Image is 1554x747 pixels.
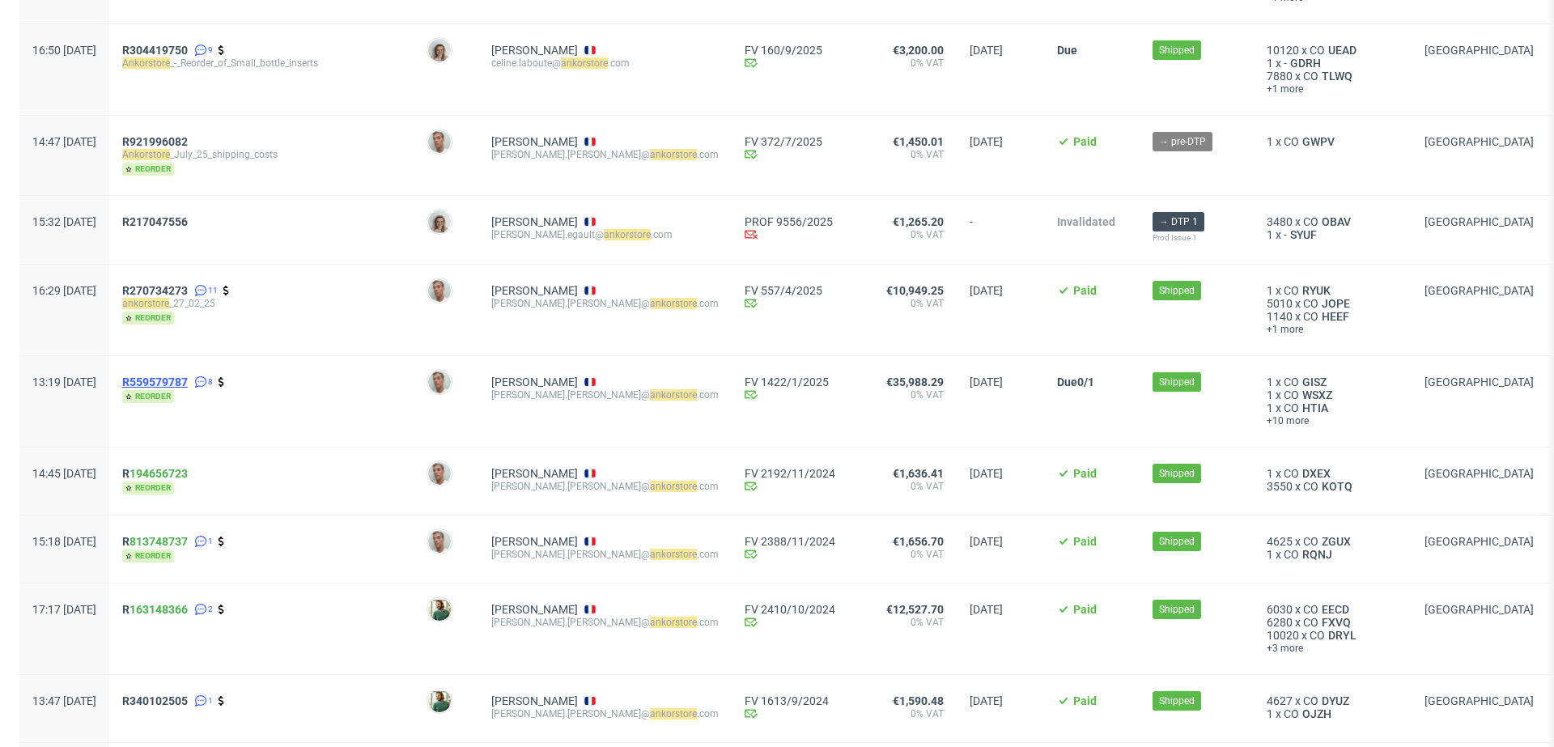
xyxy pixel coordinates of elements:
[745,603,860,616] a: FV 2410/10/2024
[970,215,1031,244] span: -
[122,149,170,160] mark: Ankorstore
[885,707,944,720] span: 0% VAT
[1073,535,1097,548] span: Paid
[122,390,174,403] span: reorder
[191,376,213,388] a: 8
[1267,215,1399,228] div: x
[191,694,213,707] a: 1
[122,298,169,309] mark: ankorstore
[1267,616,1399,629] div: x
[122,550,174,562] span: reorder
[1267,616,1293,629] span: 6280
[122,148,401,161] span: _July_25_shipping_costs
[1287,228,1320,241] span: SYUF
[191,603,213,616] a: 2
[886,376,944,388] span: €35,988.29
[129,535,188,548] a: 813748737
[1318,616,1354,629] a: FXVQ
[1267,70,1293,83] span: 7880
[1267,535,1293,548] span: 4625
[885,148,944,161] span: 0% VAT
[1267,310,1399,323] div: x
[650,298,697,309] mark: ankorstore
[428,130,451,153] img: Jessica Desforges
[122,603,191,616] a: R163148366
[1318,603,1352,616] a: EECD
[122,215,191,228] a: R217047556
[491,603,578,616] a: [PERSON_NAME]
[1284,467,1299,480] span: CO
[1267,228,1273,241] span: 1
[1303,480,1318,493] span: CO
[885,57,944,70] span: 0% VAT
[122,467,188,480] span: R
[1057,376,1077,388] span: Due
[491,228,719,241] div: [PERSON_NAME].egault@ .com
[491,535,578,548] a: [PERSON_NAME]
[1267,401,1273,414] span: 1
[191,44,213,57] a: 9
[129,603,188,616] a: 163148366
[1318,310,1352,323] span: HEEF
[1267,388,1399,401] div: x
[122,376,191,388] a: R559579787
[1284,548,1299,561] span: CO
[1303,535,1318,548] span: CO
[745,135,860,148] a: FV 372/7/2025
[885,297,944,310] span: 0% VAT
[1267,480,1293,493] span: 3550
[1303,70,1318,83] span: CO
[1318,480,1356,493] a: KOTQ
[428,598,451,621] img: Alex Le Mee
[1267,707,1273,720] span: 1
[122,135,188,148] span: R921996082
[650,389,697,401] mark: ankorstore
[970,694,1003,707] span: [DATE]
[122,535,191,548] a: R813748737
[1267,44,1399,57] div: x
[1299,467,1334,480] a: DXEX
[650,149,697,160] mark: ankorstore
[1267,694,1399,707] div: x
[1073,467,1097,480] span: Paid
[1159,602,1195,617] span: Shipped
[32,376,96,388] span: 13:19 [DATE]
[491,480,719,493] div: [PERSON_NAME].[PERSON_NAME]@ .com
[428,690,451,712] img: Alex Le Mee
[1299,376,1330,388] span: GISZ
[32,535,96,548] span: 15:18 [DATE]
[1303,297,1318,310] span: CO
[32,284,96,297] span: 16:29 [DATE]
[122,135,191,148] a: R921996082
[1267,215,1293,228] span: 3480
[1318,70,1356,83] span: TLWQ
[191,284,218,297] a: 11
[491,707,719,720] div: [PERSON_NAME].[PERSON_NAME]@ .com
[1077,376,1094,388] span: 0/1
[122,603,188,616] span: R
[32,694,96,707] span: 13:47 [DATE]
[1267,323,1399,336] a: +1 more
[970,376,1003,388] span: [DATE]
[650,481,697,492] mark: ankorstore
[122,467,191,480] a: R194656723
[1299,388,1335,401] a: WSXZ
[893,215,944,228] span: €1,265.20
[1267,629,1399,642] div: x
[1284,228,1287,241] span: -
[491,694,578,707] a: [PERSON_NAME]
[1299,707,1335,720] span: OJZH
[970,135,1003,148] span: [DATE]
[1325,44,1360,57] span: UEAD
[1303,215,1318,228] span: CO
[1267,603,1399,616] div: x
[1267,467,1399,480] div: x
[1159,134,1206,149] span: → pre-DTP
[885,228,944,241] span: 0% VAT
[1299,284,1334,297] a: RYUK
[1159,534,1195,549] span: Shipped
[1159,694,1195,708] span: Shipped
